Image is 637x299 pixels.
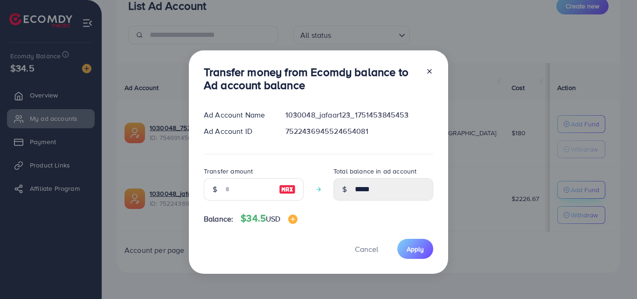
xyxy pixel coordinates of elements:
iframe: Chat [597,257,630,292]
label: Transfer amount [204,167,253,176]
span: USD [266,214,280,224]
img: image [279,184,296,195]
div: 1030048_jafaar123_1751453845453 [278,110,441,120]
span: Cancel [355,244,378,254]
label: Total balance in ad account [333,167,416,176]
div: Ad Account Name [196,110,278,120]
img: image [288,215,298,224]
button: Cancel [343,239,390,259]
div: 7522436945524654081 [278,126,441,137]
span: Balance: [204,214,233,224]
span: Apply [407,244,424,254]
button: Apply [397,239,433,259]
h3: Transfer money from Ecomdy balance to Ad account balance [204,65,418,92]
div: Ad Account ID [196,126,278,137]
h4: $34.5 [241,213,297,224]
